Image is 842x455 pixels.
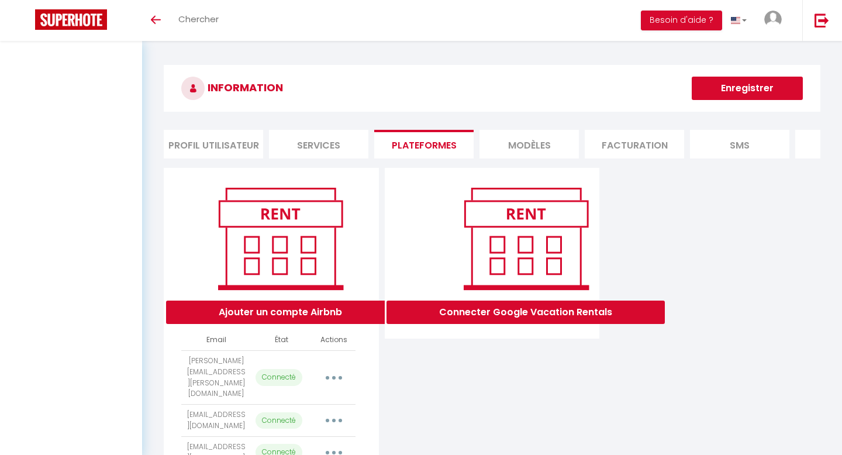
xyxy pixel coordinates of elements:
button: Connecter Google Vacation Rentals [387,301,665,324]
th: État [251,330,312,350]
p: Connecté [256,369,302,386]
td: [PERSON_NAME][EMAIL_ADDRESS][PERSON_NAME][DOMAIN_NAME] [181,350,251,404]
li: Profil Utilisateur [164,130,263,158]
button: Besoin d'aide ? [641,11,722,30]
th: Actions [312,330,356,350]
li: MODÈLES [479,130,579,158]
h3: INFORMATION [164,65,820,112]
li: Facturation [585,130,684,158]
td: [EMAIL_ADDRESS][DOMAIN_NAME] [181,405,251,437]
th: Email [181,330,251,350]
img: rent.png [206,182,355,295]
img: logout [815,13,829,27]
span: Chercher [178,13,219,25]
img: Super Booking [35,9,107,30]
p: Connecté [256,412,302,429]
button: Enregistrer [692,77,803,100]
img: ... [764,11,782,28]
button: Ajouter un compte Airbnb [166,301,395,324]
li: Plateformes [374,130,474,158]
img: rent.png [451,182,601,295]
li: SMS [690,130,789,158]
li: Services [269,130,368,158]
